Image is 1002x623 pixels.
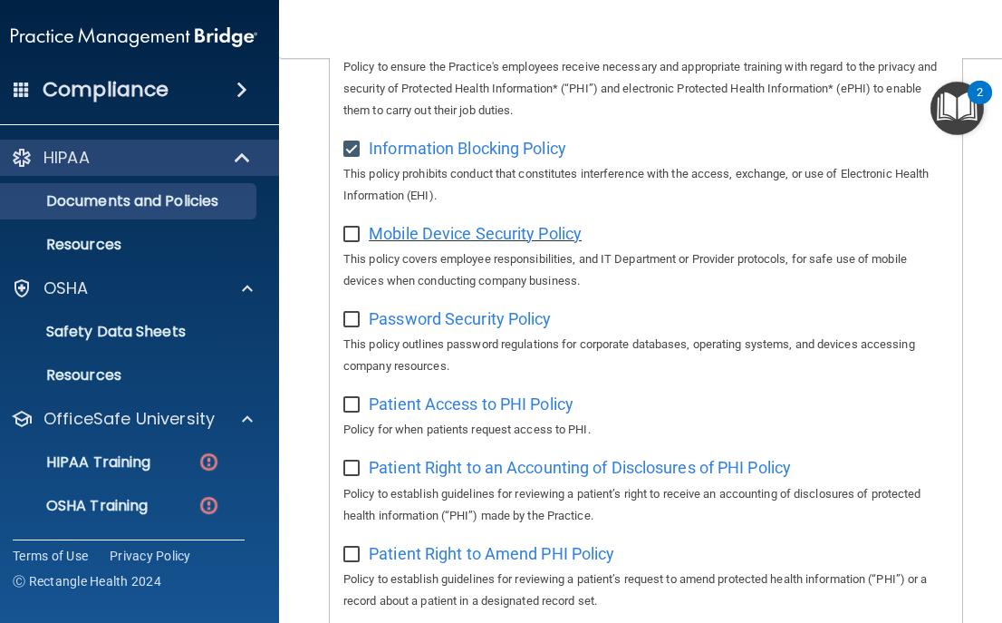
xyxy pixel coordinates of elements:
[343,483,949,527] p: Policy to establish guidelines for reviewing a patient’s right to receive an accounting of disclo...
[11,147,252,169] a: HIPAA
[343,56,949,122] p: Policy to ensure the Practice's employees receive necessary and appropriate training with regard ...
[43,77,169,102] h4: Compliance
[13,572,161,590] span: Ⓒ Rectangle Health 2024
[1,192,248,210] p: Documents and Policies
[369,224,582,243] span: Mobile Device Security Policy
[198,451,220,473] img: danger-circle.6113f641.png
[110,547,191,565] a: Privacy Policy
[1,236,248,254] p: Resources
[369,309,551,328] span: Password Security Policy
[343,569,949,612] p: Policy to establish guidelines for reviewing a patient’s request to amend protected health inform...
[930,82,984,135] button: Open Resource Center, 2 new notifications
[11,277,253,299] a: OSHA
[369,139,566,158] span: Information Blocking Policy
[343,419,949,441] p: Policy for when patients request access to PHI.
[343,334,949,377] p: This policy outlines password regulations for corporate databases, operating systems, and devices...
[1,366,248,385] p: Resources
[343,248,949,292] p: This policy covers employee responsibilities, and IT Department or Provider protocols, for safe u...
[43,277,89,299] p: OSHA
[1,453,150,472] p: HIPAA Training
[369,458,791,477] span: Patient Right to an Accounting of Disclosures of PHI Policy
[43,408,215,430] p: OfficeSafe University
[369,394,573,414] span: Patient Access to PHI Policy
[11,408,253,430] a: OfficeSafe University
[1,497,148,515] p: OSHA Training
[11,19,257,55] img: PMB logo
[343,163,949,207] p: This policy prohibits conduct that constitutes interference with the access, exchange, or use of ...
[369,544,614,563] span: Patient Right to Amend PHI Policy
[1,323,248,341] p: Safety Data Sheets
[13,547,88,565] a: Terms of Use
[977,92,983,116] div: 2
[43,147,90,169] p: HIPAA
[198,494,220,517] img: danger-circle.6113f641.png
